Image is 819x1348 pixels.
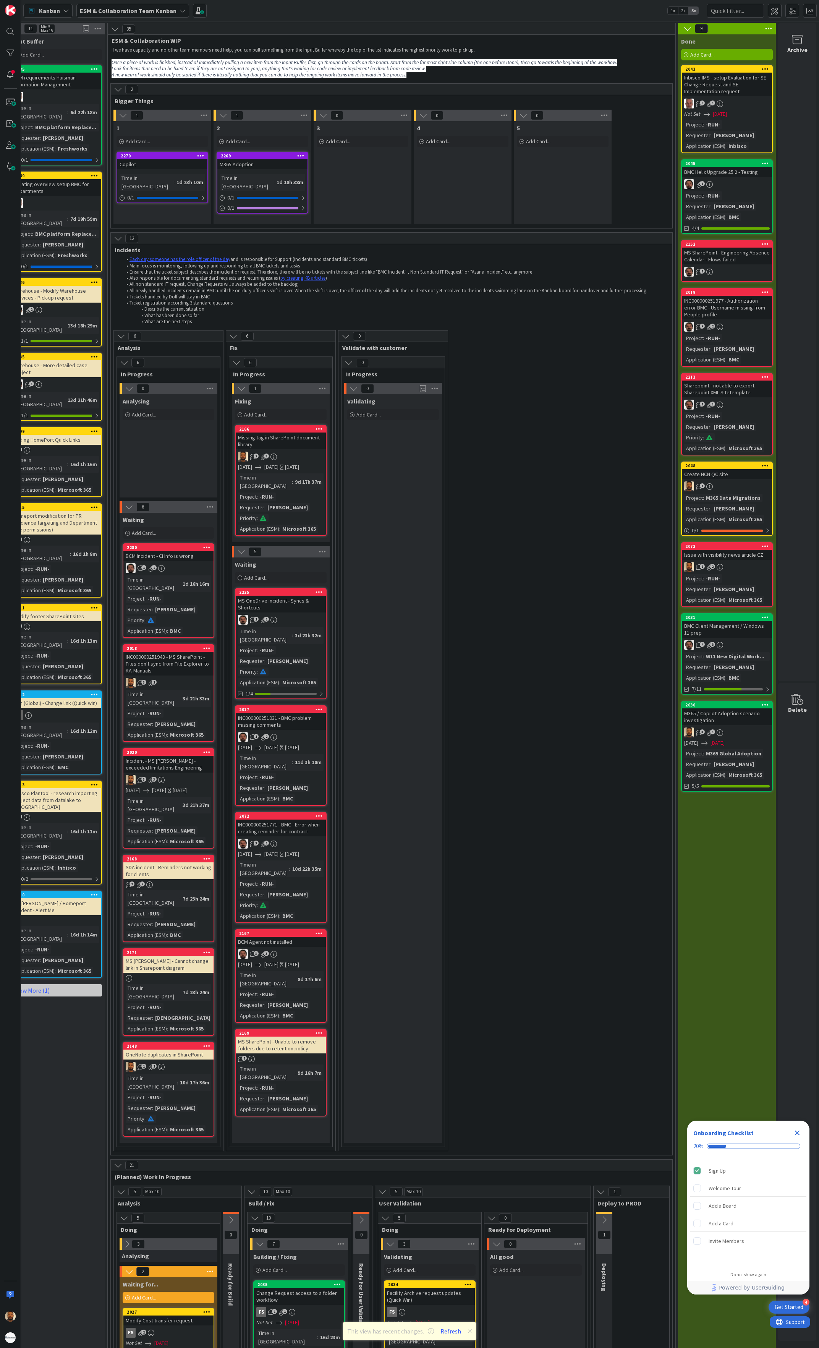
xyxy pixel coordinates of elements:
[727,213,741,221] div: BMC
[690,51,715,58] span: Add Card...
[10,37,44,45] span: Input Buffer
[11,73,101,89] div: ESM requirements Huisman Information Management
[238,452,248,462] img: DM
[126,775,136,785] img: DM
[431,111,443,120] span: 0
[123,645,214,652] div: 2018
[122,294,669,300] li: Tickets handled by Dolf will stay in BMC
[122,288,669,294] li: All newly handled incidents remain in BMC until the on-duty officer's shift is over. When the shi...
[227,194,235,202] span: 0 / 1
[11,504,101,511] div: 2015
[65,321,66,330] span: :
[11,891,101,898] div: 2010
[123,775,214,785] div: DM
[217,203,308,213] div: 0/1
[11,172,101,179] div: 2149
[685,241,772,247] div: 2152
[695,24,708,33] span: 9
[703,120,704,129] span: :
[684,562,694,572] img: DM
[682,160,772,167] div: 2045
[112,59,617,66] em: Once a piece of work is finished, instead of immediately pulling a new item from the Input Buffer...
[385,1307,475,1317] div: FS
[117,124,120,132] span: 1
[236,706,326,730] div: 2017INC000000251031 - BMC problem missing comments
[123,749,214,773] div: 2020Incident - MS [PERSON_NAME] - exceeded limitations Engineering
[11,92,101,102] div: HB
[19,51,44,58] span: Add Card...
[41,25,50,29] div: Min 5
[700,324,705,329] span: 4
[39,6,60,15] span: Kanban
[709,1201,736,1210] div: Add a Board
[684,110,701,117] i: Not Set
[236,1030,326,1053] div: 2169MS SharePoint - Unable to remove folders due to retention policy
[67,215,68,223] span: :
[125,85,138,94] span: 2
[687,1281,809,1295] div: Footer
[217,159,308,169] div: M365 Adoption
[317,124,320,132] span: 3
[238,615,248,625] img: AC
[385,1281,475,1305] div: 2034Facility Archive request updates (Quick Win)
[236,426,326,449] div: 2166Missing tag in SharePoint document library
[13,251,55,259] div: Application (ESM)
[684,640,694,650] img: AC
[682,179,772,189] div: AC
[531,111,544,120] span: 0
[238,732,248,742] img: AC
[254,1307,344,1317] div: FS
[123,563,214,573] div: AC
[15,173,101,178] div: 2149
[115,97,663,105] span: Bigger Things
[21,262,28,271] span: 0 / 1
[236,949,326,959] div: AC
[244,411,269,418] span: Add Card...
[236,426,326,433] div: 2166
[21,156,28,164] span: 0 / 1
[132,1294,156,1301] span: Add Card...
[11,172,101,196] div: 2149Creating overview setup BMC for departments
[700,100,705,105] span: 5
[33,230,98,238] div: BMC platform Replace...
[236,930,326,947] div: 2167BCM Agent not installed
[123,678,214,688] div: DM
[682,462,772,479] div: 2048Create HCN QC site
[326,138,350,145] span: Add Card...
[691,1281,806,1295] a: Powered by UserGuiding
[709,1236,744,1246] div: Invite Members
[112,37,666,44] span: ESM & Collaboration WIP
[122,269,669,275] li: Ensure that the ticket subject describes the incident or request. Therefore, there will be no tic...
[217,152,308,159] div: 2269
[682,727,772,737] div: DM
[41,29,53,32] div: Max 15
[123,544,214,561] div: 2280BCM Incident - CI Info is wrong
[15,66,101,72] div: 2185
[275,178,305,186] div: 1d 18h 38m
[707,4,764,18] input: Quick Filter...
[787,45,808,54] div: Archive
[687,1121,809,1295] div: Checklist Container
[112,65,426,72] em: Look for items that need to be fixed (even if they are not assigned to you), anything that’s wait...
[55,144,56,153] span: :
[692,224,699,232] span: 4/4
[112,47,672,53] p: If we have capacity and no other team members need help, you can pull something from the Input Bu...
[690,1180,806,1197] div: Welcome Tour is incomplete.
[122,281,669,287] li: All non standard IT request, Change Requests will always be added to the backlog
[262,1267,287,1273] span: Add Card...
[704,191,722,200] div: -RUN-
[24,24,37,33] span: 11
[684,400,694,410] img: AC
[710,100,715,105] span: 1
[15,280,101,285] div: 2086
[122,306,669,312] li: Describe the current situation
[682,167,772,177] div: BMC Helix Upgrade 25.2 - Testing
[685,290,772,295] div: 2019
[704,120,722,129] div: -RUN-
[682,241,772,264] div: 2152MS SharePoint - Engineering Absence Calendar - Flows failed
[11,279,101,303] div: 2086Warehouse - Modify Warehouse Services - Pick-up request
[66,321,99,330] div: 13d 18h 29m
[668,7,678,15] span: 1x
[11,604,101,621] div: 2011Modify footer SharePoint sites
[238,839,248,849] img: AC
